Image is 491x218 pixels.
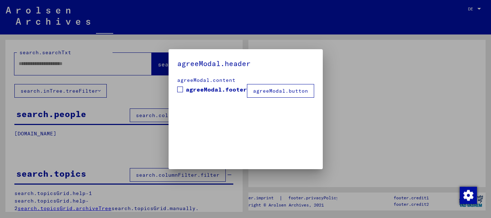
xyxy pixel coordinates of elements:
[459,186,477,204] div: Zustimmung ändern
[460,187,477,204] img: Zustimmung ändern
[177,76,314,84] div: agreeModal.content
[177,58,314,69] h5: agreeModal.header
[186,85,247,94] span: agreeModal.footer
[247,84,314,98] button: agreeModal.button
